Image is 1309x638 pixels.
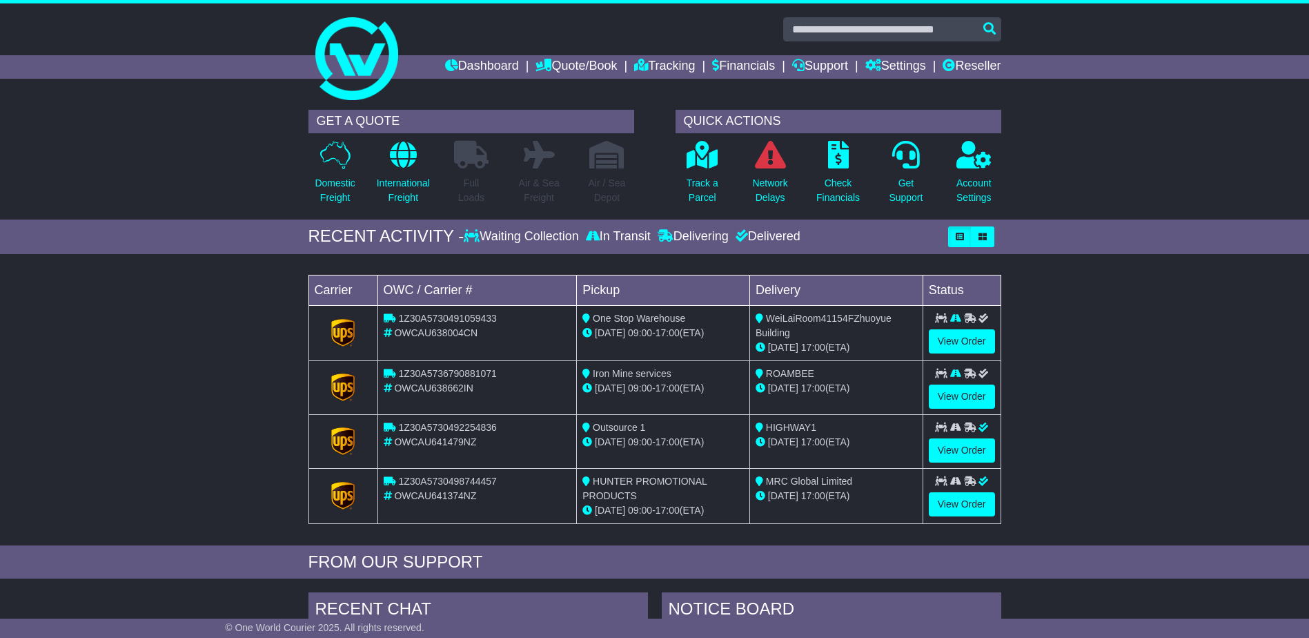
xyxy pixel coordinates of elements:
[582,381,744,396] div: - (ETA)
[801,342,825,353] span: 17:00
[331,482,355,510] img: GetCarrierServiceLogo
[656,383,680,394] span: 17:00
[766,422,816,433] span: HIGHWAY1
[628,383,652,394] span: 09:00
[766,368,814,379] span: ROAMBEE
[956,176,992,205] p: Account Settings
[768,436,798,447] span: [DATE]
[687,176,718,205] p: Track a Parcel
[398,422,496,433] span: 1Z30A5730492254836
[593,422,645,433] span: Outsource 1
[766,476,852,487] span: MRC Global Limited
[768,490,798,501] span: [DATE]
[394,490,476,501] span: OWCAU641374NZ
[377,275,577,305] td: OWC / Carrier #
[656,505,680,516] span: 17:00
[712,55,775,79] a: Financials
[929,329,995,354] a: View Order
[929,438,995,463] a: View Order
[308,552,1001,572] div: FROM OUR SUPPORT
[768,342,798,353] span: [DATE]
[792,55,848,79] a: Support
[888,140,923,213] a: GetSupport
[445,55,519,79] a: Dashboard
[314,140,355,213] a: DomesticFreight
[595,436,625,447] span: [DATE]
[394,436,476,447] span: OWCAU641479NZ
[535,55,617,79] a: Quote/Book
[676,110,1001,133] div: QUICK ACTIONS
[865,55,926,79] a: Settings
[749,275,923,305] td: Delivery
[398,313,496,324] span: 1Z30A5730491059433
[756,313,892,338] span: WeiLaiRoom41154FZhuoyue Building
[225,622,424,633] span: © One World Courier 2025. All rights reserved.
[628,436,652,447] span: 09:00
[464,229,582,244] div: Waiting Collection
[801,383,825,394] span: 17:00
[454,176,489,205] p: Full Loads
[308,110,634,133] div: GET A QUOTE
[582,229,654,244] div: In Transit
[628,327,652,338] span: 09:00
[656,327,680,338] span: 17:00
[377,176,430,205] p: International Freight
[577,275,750,305] td: Pickup
[595,383,625,394] span: [DATE]
[398,368,496,379] span: 1Z30A5736790881071
[889,176,923,205] p: Get Support
[756,340,917,355] div: (ETA)
[923,275,1001,305] td: Status
[956,140,992,213] a: AccountSettings
[656,436,680,447] span: 17:00
[331,427,355,455] img: GetCarrierServiceLogo
[816,140,860,213] a: CheckFinancials
[331,319,355,347] img: GetCarrierServiceLogo
[398,476,496,487] span: 1Z30A5730498744457
[756,435,917,449] div: (ETA)
[308,592,648,630] div: RECENT CHAT
[634,55,695,79] a: Tracking
[519,176,560,205] p: Air & Sea Freight
[929,492,995,516] a: View Order
[376,140,431,213] a: InternationalFreight
[751,140,788,213] a: NetworkDelays
[582,435,744,449] div: - (ETA)
[582,503,744,518] div: - (ETA)
[816,176,860,205] p: Check Financials
[593,368,671,379] span: Iron Mine services
[589,176,626,205] p: Air / Sea Depot
[752,176,787,205] p: Network Delays
[756,489,917,503] div: (ETA)
[315,176,355,205] p: Domestic Freight
[593,313,685,324] span: One Stop Warehouse
[394,383,473,394] span: OWCAU638662IN
[331,374,355,401] img: GetCarrierServiceLogo
[394,327,478,338] span: OWCAU638004CN
[595,327,625,338] span: [DATE]
[943,55,1001,79] a: Reseller
[595,505,625,516] span: [DATE]
[308,275,377,305] td: Carrier
[654,229,732,244] div: Delivering
[732,229,800,244] div: Delivered
[628,505,652,516] span: 09:00
[308,226,464,246] div: RECENT ACTIVITY -
[582,326,744,340] div: - (ETA)
[768,383,798,394] span: [DATE]
[929,385,995,409] a: View Order
[801,490,825,501] span: 17:00
[582,476,707,501] span: HUNTER PROMOTIONAL PRODUCTS
[801,436,825,447] span: 17:00
[756,381,917,396] div: (ETA)
[686,140,719,213] a: Track aParcel
[662,592,1001,630] div: NOTICE BOARD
